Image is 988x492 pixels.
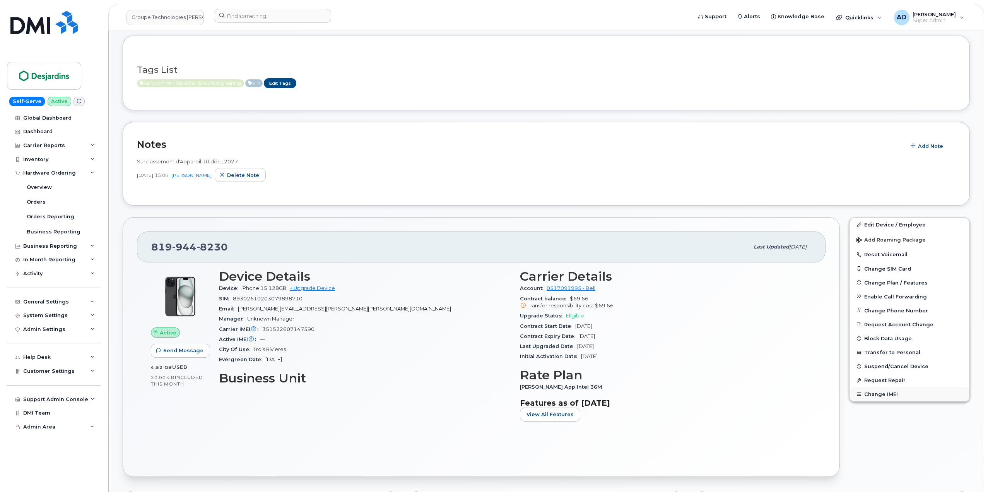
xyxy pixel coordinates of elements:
[520,285,547,291] span: Account
[219,285,241,291] span: Device
[137,79,244,87] span: Active
[850,317,969,331] button: Request Account Change
[219,316,247,322] span: Manager
[260,336,265,342] span: —
[520,323,575,329] span: Contract Start Date
[850,290,969,303] button: Enable Call Forwarding
[214,9,331,23] input: Find something...
[265,357,282,362] span: [DATE]
[577,343,594,349] span: [DATE]
[219,296,233,302] span: SIM
[850,359,969,373] button: Suspend/Cancel Device
[520,343,577,349] span: Last Upgraded Date
[137,139,902,150] h2: Notes
[789,244,807,250] span: [DATE]
[520,398,812,408] h3: Features as of [DATE]
[520,333,578,339] span: Contract Expiry Date
[151,374,203,387] span: included this month
[732,9,766,24] a: Alerts
[850,345,969,359] button: Transfer to Personal
[151,375,175,380] span: 20.00 GB
[137,65,956,75] h3: Tags List
[897,13,906,22] span: AD
[215,168,266,182] button: Delete note
[845,14,873,21] span: Quicklinks
[850,218,969,231] a: Edit Device / Employee
[520,269,812,283] h3: Carrier Details
[705,13,726,21] span: Support
[754,244,789,250] span: Last updated
[581,353,598,359] span: [DATE]
[160,329,176,336] span: Active
[906,139,950,153] button: Add Note
[595,303,614,309] span: $69.66
[693,9,732,24] a: Support
[227,171,259,179] span: Delete note
[233,296,303,302] span: 89302610203079898710
[850,262,969,276] button: Change SIM Card
[264,78,296,88] a: Edit Tags
[918,142,943,150] span: Add Note
[157,273,203,320] img: iPhone_15_Black.png
[219,357,265,362] span: Evergreen Date
[528,303,593,309] span: Transfer responsibility cost
[290,285,335,291] a: + Upgrade Device
[856,237,926,244] span: Add Roaming Package
[172,241,197,253] span: 944
[520,296,812,310] span: $69.66
[172,364,188,370] span: used
[126,10,204,25] a: Groupe Technologies Desjardins
[578,333,595,339] span: [DATE]
[566,313,584,319] span: Eligible
[219,336,260,342] span: Active IMEI
[744,13,760,21] span: Alerts
[850,373,969,387] button: Request Repair
[151,241,228,253] span: 819
[253,346,286,352] span: Trois Rivieres
[575,323,592,329] span: [DATE]
[245,79,263,87] span: Active
[151,365,172,370] span: 4.52 GB
[151,344,210,358] button: Send Message
[850,331,969,345] button: Block Data Usage
[520,384,606,390] span: [PERSON_NAME] App Intel 36M
[163,347,203,354] span: Send Message
[850,247,969,261] button: Reset Voicemail
[520,313,566,319] span: Upgrade Status
[889,10,969,25] div: Adil Derdak
[864,279,928,285] span: Change Plan / Features
[778,13,824,21] span: Knowledge Base
[913,17,956,24] span: Super Admin
[241,285,287,291] span: iPhone 15 128GB
[155,172,168,178] span: 15:06
[219,346,253,352] span: City Of Use
[766,9,830,24] a: Knowledge Base
[137,158,238,165] span: Surclassement d'Appareil:10 déc., 2027
[850,231,969,247] button: Add Roaming Package
[520,296,570,302] span: Contract balance
[850,387,969,401] button: Change IMEI
[171,172,212,178] a: [PERSON_NAME]
[219,269,511,283] h3: Device Details
[864,293,927,299] span: Enable Call Forwarding
[831,10,887,25] div: Quicklinks
[864,363,928,369] span: Suspend/Cancel Device
[219,371,511,385] h3: Business Unit
[850,303,969,317] button: Change Phone Number
[137,172,153,178] span: [DATE]
[262,326,315,332] span: 351522607147590
[850,276,969,290] button: Change Plan / Features
[219,306,238,312] span: Email
[238,306,451,312] span: [PERSON_NAME][EMAIL_ADDRESS][PERSON_NAME][PERSON_NAME][DOMAIN_NAME]
[520,353,581,359] span: Initial Activation Date
[247,316,294,322] span: Unknown Manager
[520,368,812,382] h3: Rate Plan
[526,411,574,418] span: View All Features
[219,326,262,332] span: Carrier IMEI
[197,241,228,253] span: 8230
[913,11,956,17] span: [PERSON_NAME]
[547,285,595,291] a: 0517091995 - Bell
[520,408,580,422] button: View All Features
